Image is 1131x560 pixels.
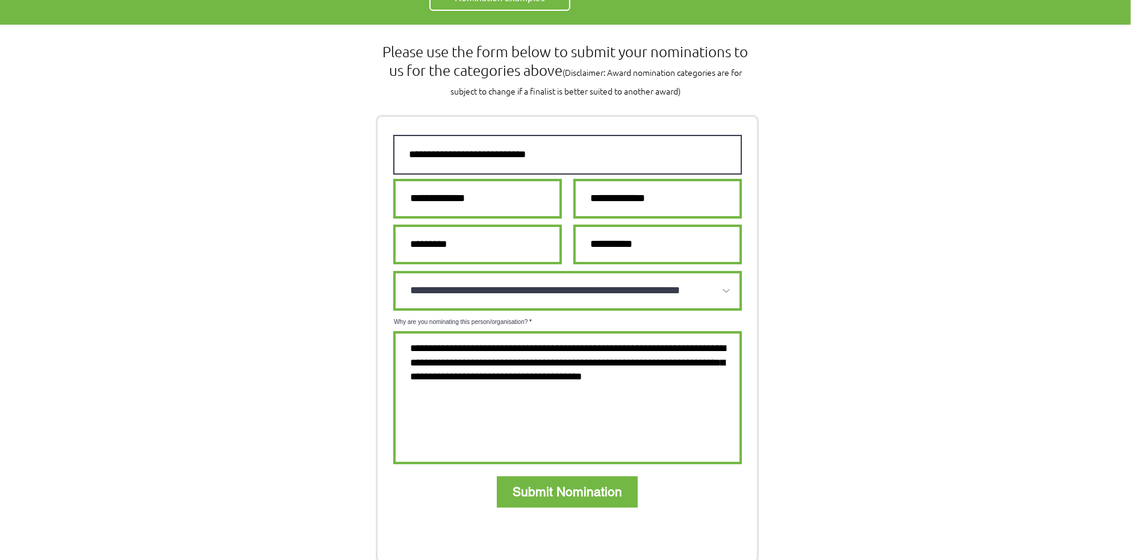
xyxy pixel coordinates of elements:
[450,66,742,97] span: (Disclaimer: Award nomination categories are for subject to change if a finalist is better suited...
[393,271,742,311] select: Which award category are you nominating person/organisation for?
[393,319,742,325] label: Why are you nominating this person/organisation?
[513,483,622,500] span: Submit Nomination
[497,476,638,508] button: Submit Nomination
[383,42,749,98] span: Please use the form below to submit your nominations to us for the categories above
